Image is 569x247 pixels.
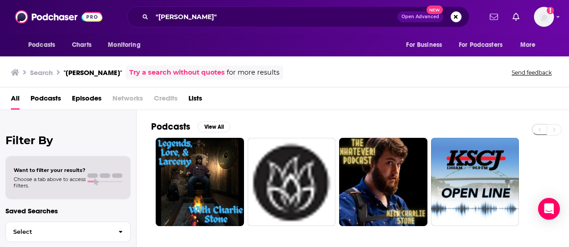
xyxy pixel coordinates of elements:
[397,11,443,22] button: Open AdvancedNew
[108,39,140,51] span: Monitoring
[15,8,102,25] img: Podchaser - Follow, Share and Rate Podcasts
[102,36,152,54] button: open menu
[28,39,55,51] span: Podcasts
[198,121,230,132] button: View All
[30,68,53,77] h3: Search
[5,222,131,242] button: Select
[514,36,547,54] button: open menu
[406,39,442,51] span: For Business
[427,5,443,14] span: New
[152,10,397,24] input: Search podcasts, credits, & more...
[72,91,102,110] a: Episodes
[66,36,97,54] a: Charts
[459,39,503,51] span: For Podcasters
[11,91,20,110] a: All
[534,7,554,27] button: Show profile menu
[534,7,554,27] img: User Profile
[127,6,469,27] div: Search podcasts, credits, & more...
[534,7,554,27] span: Logged in as hannah.bishop
[151,121,190,132] h2: Podcasts
[14,176,86,189] span: Choose a tab above to access filters.
[112,91,143,110] span: Networks
[401,15,439,19] span: Open Advanced
[453,36,516,54] button: open menu
[5,134,131,147] h2: Filter By
[5,207,131,215] p: Saved Searches
[547,7,554,14] svg: Add a profile image
[14,167,86,173] span: Want to filter your results?
[227,67,279,78] span: for more results
[509,9,523,25] a: Show notifications dropdown
[129,67,225,78] a: Try a search without quotes
[72,39,91,51] span: Charts
[6,229,111,235] span: Select
[154,91,178,110] span: Credits
[486,9,502,25] a: Show notifications dropdown
[520,39,536,51] span: More
[538,198,560,220] div: Open Intercom Messenger
[400,36,453,54] button: open menu
[30,91,61,110] a: Podcasts
[509,69,554,76] button: Send feedback
[188,91,202,110] a: Lists
[22,36,67,54] button: open menu
[64,68,122,77] h3: "[PERSON_NAME]"
[151,121,230,132] a: PodcastsView All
